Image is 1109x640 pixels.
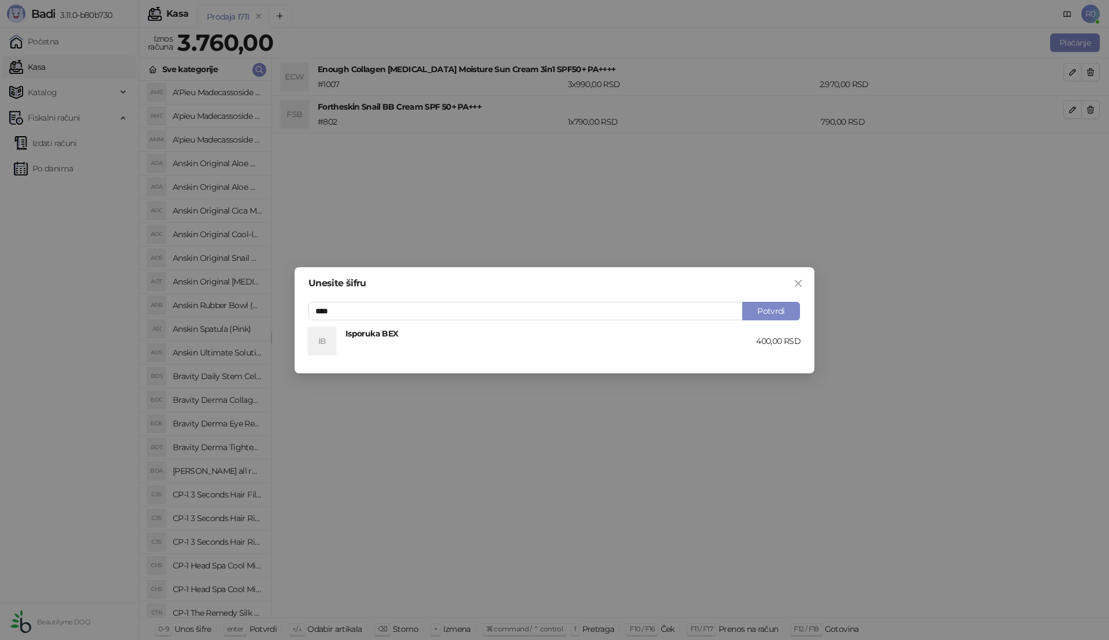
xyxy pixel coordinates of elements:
div: Unesite šifru [308,279,801,288]
button: Potvrdi [742,302,800,320]
div: IB [308,327,336,355]
h4: Isporuka BEX [345,327,756,340]
span: Zatvori [789,279,807,288]
button: Close [789,274,807,293]
div: 400,00 RSD [756,335,801,347]
span: close [794,279,803,288]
